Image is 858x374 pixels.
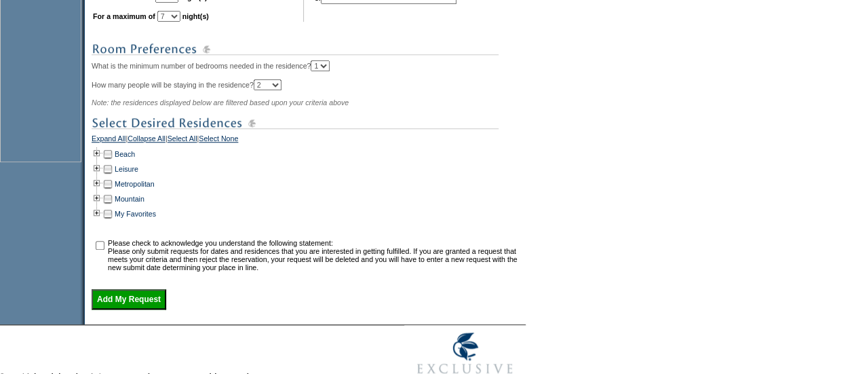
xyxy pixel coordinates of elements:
[92,98,349,107] span: Note: the residences displayed below are filtered based upon your criteria above
[199,134,238,147] a: Select None
[128,134,165,147] a: Collapse All
[92,134,125,147] a: Expand All
[115,180,155,188] a: Metropolitan
[182,12,209,20] b: night(s)
[92,41,499,58] img: subTtlRoomPreferences.gif
[92,134,522,147] div: | | |
[168,134,197,147] a: Select All
[108,239,521,272] td: Please check to acknowledge you understand the following statement: Please only submit requests f...
[92,289,166,310] input: Add My Request
[115,195,144,203] a: Mountain
[115,210,156,218] a: My Favorites
[93,12,155,20] b: For a maximum of
[115,165,138,173] a: Leisure
[115,150,135,158] a: Beach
